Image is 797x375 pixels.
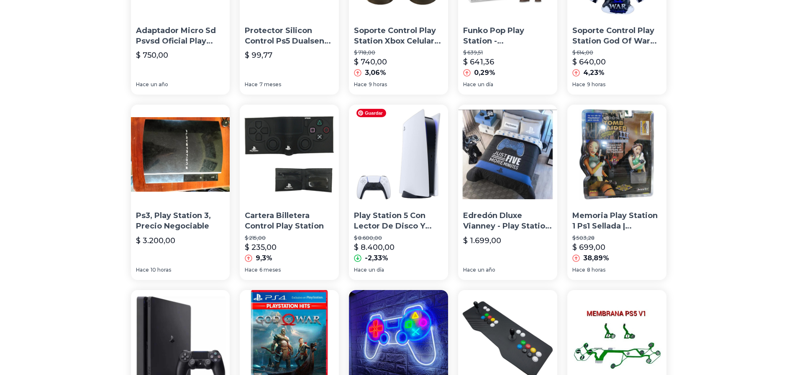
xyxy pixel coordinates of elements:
p: $ 641,36 [463,56,494,68]
p: $ 235,00 [245,241,277,253]
span: Hace [572,81,585,88]
span: 6 meses [259,267,281,273]
span: Hace [463,267,476,273]
span: Guardar [356,109,386,117]
span: Hace [354,81,367,88]
p: $ 1.699,00 [463,235,501,247]
a: Play Station 5 Con Lector De Disco Y Juego De RegaloPlay Station 5 Con Lector De Disco Y Juego De... [349,105,448,280]
span: 10 horas [151,267,171,273]
span: Hace [463,81,476,88]
span: 7 meses [259,81,281,88]
span: 8 horas [587,267,605,273]
p: $ 8.600,00 [354,235,443,241]
p: $ 699,00 [572,241,605,253]
p: 0,29% [474,68,495,78]
p: Funko Pop Play Station - [PERSON_NAME] 620 [463,26,552,46]
p: Soporte Control Play Station God Of War Espadas Del Caos [572,26,661,46]
p: $ 8.400,00 [354,241,395,253]
img: Play Station 5 Con Lector De Disco Y Juego De Regalo [349,105,448,204]
span: un año [151,81,168,88]
p: 38,89% [583,253,609,263]
span: 9 horas [369,81,387,88]
span: Hace [136,267,149,273]
p: Memoria Play Station 1 Ps1 Sellada | Colección | Original [572,211,661,231]
a: Edredón Dluxe Vianney - Play Station IndividualEdredón Dluxe Vianney - Play Station Individual$ 1... [458,105,557,280]
p: -2,33% [365,253,388,263]
img: Cartera Billetera Control Play Station [240,105,339,204]
p: $ 3.200,00 [136,235,175,247]
p: Adaptador Micro Sd Psvsd Oficial Play Station Vita 3g Memory [136,26,225,46]
img: Ps3, Play Station 3, Precio Negociable [131,105,230,204]
p: 9,3% [256,253,272,263]
span: 9 horas [587,81,605,88]
p: $ 614,00 [572,49,661,56]
p: Cartera Billetera Control Play Station [245,211,334,231]
span: Hace [245,81,258,88]
p: Soporte Control Play Station Xbox Celular Nintendo Spawn [354,26,443,46]
img: Edredón Dluxe Vianney - Play Station Individual [458,105,557,204]
a: Cartera Billetera Control Play StationCartera Billetera Control Play Station$ 215,00$ 235,009,3%H... [240,105,339,280]
p: $ 718,00 [354,49,443,56]
span: Hace [354,267,367,273]
p: $ 215,00 [245,235,334,241]
p: 3,06% [365,68,386,78]
p: Play Station 5 Con Lector De Disco Y Juego De Regalo [354,211,443,231]
p: Edredón Dluxe Vianney - Play Station Individual [463,211,552,231]
p: Ps3, Play Station 3, Precio Negociable [136,211,225,231]
a: Memoria Play Station 1 Ps1 Sellada | Colección | OriginalMemoria Play Station 1 Ps1 Sellada | Col... [567,105,666,280]
span: un año [478,267,495,273]
img: Memoria Play Station 1 Ps1 Sellada | Colección | Original [567,105,666,204]
span: Hace [245,267,258,273]
p: $ 639,51 [463,49,552,56]
a: Ps3, Play Station 3, Precio Negociable Ps3, Play Station 3, Precio Negociable$ 3.200,00Hace10 horas [131,105,230,280]
span: Hace [136,81,149,88]
p: $ 99,77 [245,49,272,61]
span: Hace [572,267,585,273]
p: 4,23% [583,68,605,78]
p: $ 640,00 [572,56,606,68]
span: un día [478,81,493,88]
p: $ 740,00 [354,56,387,68]
span: un día [369,267,384,273]
p: Protector Silicon Control Ps5 Dualsense Funda Play Station 5 [245,26,334,46]
p: $ 750,00 [136,49,168,61]
p: $ 503,28 [572,235,661,241]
